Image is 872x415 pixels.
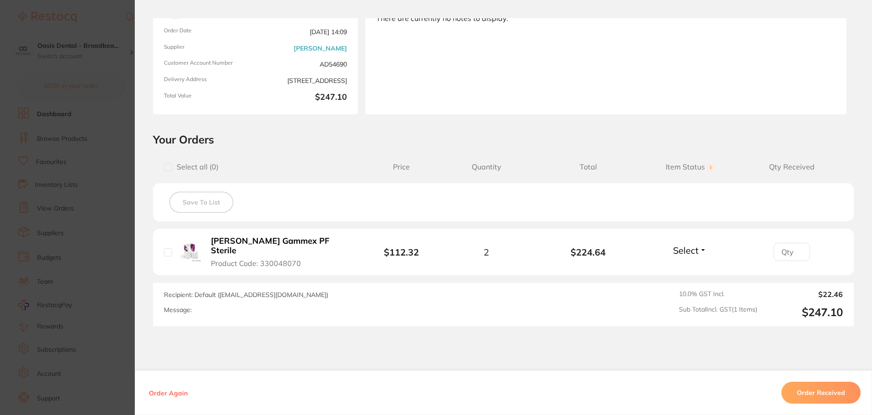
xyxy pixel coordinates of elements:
[169,192,233,213] button: Save To List
[679,290,757,298] span: 10.0 % GST Incl.
[384,246,419,258] b: $112.32
[164,60,252,69] span: Customer Account Number
[765,306,843,319] output: $247.10
[172,163,219,171] span: Select all ( 0 )
[774,243,810,261] input: Qty
[259,92,347,103] b: $247.10
[164,44,252,53] span: Supplier
[164,92,252,103] span: Total Value
[208,236,354,268] button: [PERSON_NAME] Gammex PF Sterile Product Code: 330048070
[164,27,252,36] span: Order Date
[367,163,435,171] span: Price
[673,245,699,256] span: Select
[376,14,836,22] div: There are currently no notes to display.
[164,291,328,299] span: Recipient: Default ( [EMAIL_ADDRESS][DOMAIN_NAME] )
[537,247,639,257] b: $224.64
[153,133,854,146] h2: Your Orders
[765,290,843,298] output: $22.46
[259,60,347,69] span: AD54690
[259,27,347,36] span: [DATE] 14:09
[211,259,301,267] span: Product Code: 330048070
[211,236,352,255] b: [PERSON_NAME] Gammex PF Sterile
[484,247,489,257] span: 2
[639,163,741,171] span: Item Status
[781,382,861,404] button: Order Received
[294,45,347,52] a: [PERSON_NAME]
[670,245,709,256] button: Select
[164,306,192,314] label: Message:
[537,163,639,171] span: Total
[741,163,843,171] span: Qty Received
[164,76,252,85] span: Delivery Address
[179,240,201,262] img: Ansell Gammex PF Sterile
[146,389,190,397] button: Order Again
[259,76,347,85] span: [STREET_ADDRESS]
[679,306,757,319] span: Sub Total Incl. GST ( 1 Items)
[435,163,537,171] span: Quantity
